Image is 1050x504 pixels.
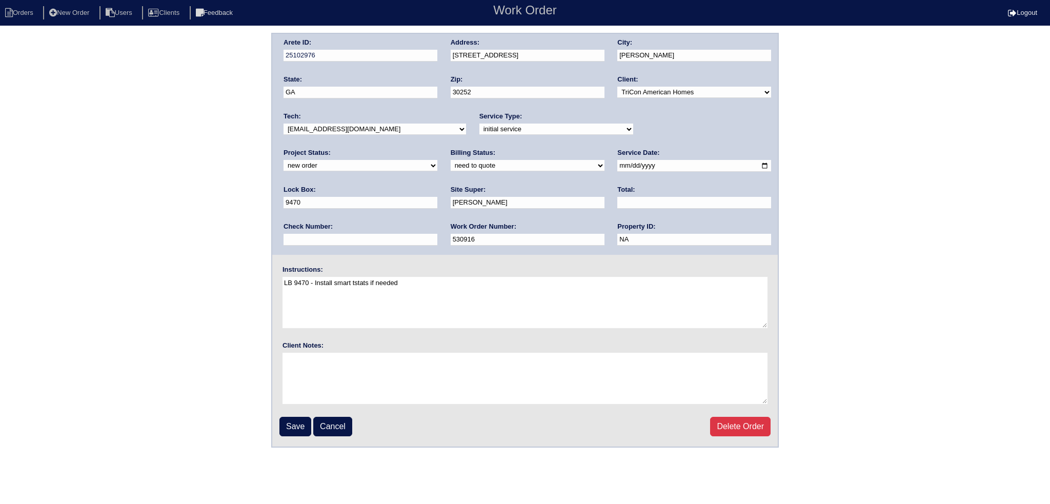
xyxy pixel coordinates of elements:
[451,185,486,194] label: Site Super:
[282,341,324,350] label: Client Notes:
[282,265,323,274] label: Instructions:
[451,50,604,62] input: Enter a location
[451,75,463,84] label: Zip:
[617,75,638,84] label: Client:
[282,277,768,328] textarea: LB 9470 - Install smart tstats if needed
[1008,9,1037,16] a: Logout
[99,9,140,16] a: Users
[284,148,331,157] label: Project Status:
[43,6,97,20] li: New Order
[313,417,352,436] a: Cancel
[710,417,771,436] a: Delete Order
[99,6,140,20] li: Users
[617,148,659,157] label: Service Date:
[451,38,479,47] label: Address:
[284,75,302,84] label: State:
[284,222,333,231] label: Check Number:
[617,38,632,47] label: City:
[451,148,495,157] label: Billing Status:
[479,112,522,121] label: Service Type:
[142,6,188,20] li: Clients
[284,112,301,121] label: Tech:
[451,222,516,231] label: Work Order Number:
[142,9,188,16] a: Clients
[279,417,311,436] input: Save
[284,38,311,47] label: Arete ID:
[284,185,316,194] label: Lock Box:
[190,6,241,20] li: Feedback
[43,9,97,16] a: New Order
[617,222,655,231] label: Property ID:
[617,185,635,194] label: Total:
